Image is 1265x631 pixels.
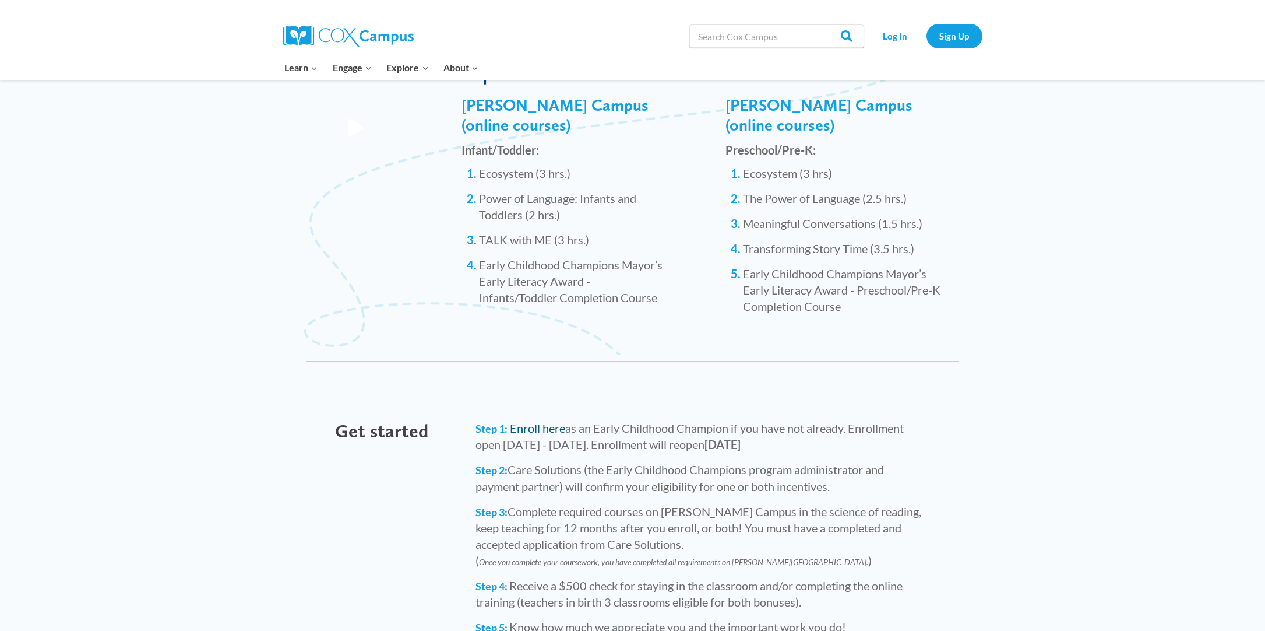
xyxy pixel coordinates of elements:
[461,143,539,157] span: Infant/Toddler:
[479,232,668,248] li: TALK with ME (3 hrs.)
[510,421,565,435] a: Enroll here
[461,95,649,135] span: [PERSON_NAME] Campus (online courses)
[479,165,668,181] li: Ecosystem (3 hrs.)
[479,557,868,567] em: Once you complete your coursework, you have completed all requirements on [PERSON_NAME][GEOGRAPHI...
[457,62,628,85] span: Required coursework
[475,422,508,435] strong: Step 1:
[277,55,486,80] nav: Primary Navigation
[743,265,952,314] li: Early Childhood Champions Mayor’s Early Literacy Award - Preschool/Pre-K Completion Course
[325,55,379,80] button: Child menu of Engage
[743,215,952,232] li: Meaningful Conversations (1.5 hrs.)
[475,506,508,518] strong: Step 3:
[743,190,952,206] li: The Power of Language (2.5 hrs.)
[335,419,428,442] span: Get started
[475,420,924,453] li: as an Early Childhood Champion if you have not already. Enrollment open [DATE] - [DATE]. Enrollme...
[475,580,508,593] strong: Step 4:
[277,55,326,80] button: Child menu of Learn
[870,24,982,48] nav: Secondary Navigation
[479,257,668,306] li: Early Childhood Champions Mayor’s Early Literacy Award - Infants/Toddler Completion Course
[475,461,924,494] li: Care Solutions (the Early Childhood Champions program administrator and payment partner) will con...
[743,240,952,257] li: Transforming Story Time (3.5 hrs.)
[926,24,982,48] a: Sign Up
[283,26,414,47] img: Cox Campus
[479,190,668,223] li: Power of Language: Infants and Toddlers (2 hrs.)
[475,577,924,610] li: Receive a $500 check for staying in the classroom and/or completing the online training (teachers...
[689,24,864,48] input: Search Cox Campus
[379,55,436,80] button: Child menu of Explore
[475,464,508,476] strong: Step 2:
[725,95,912,135] span: [PERSON_NAME] Campus (online courses)
[870,24,921,48] a: Log In
[743,165,952,181] li: Ecosystem (3 hrs)
[704,437,741,451] strong: [DATE]
[725,143,816,157] b: Preschool/Pre-K:
[475,503,924,569] li: Complete required courses on [PERSON_NAME] Campus in the science of reading, keep teaching for 12...
[436,55,486,80] button: Child menu of About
